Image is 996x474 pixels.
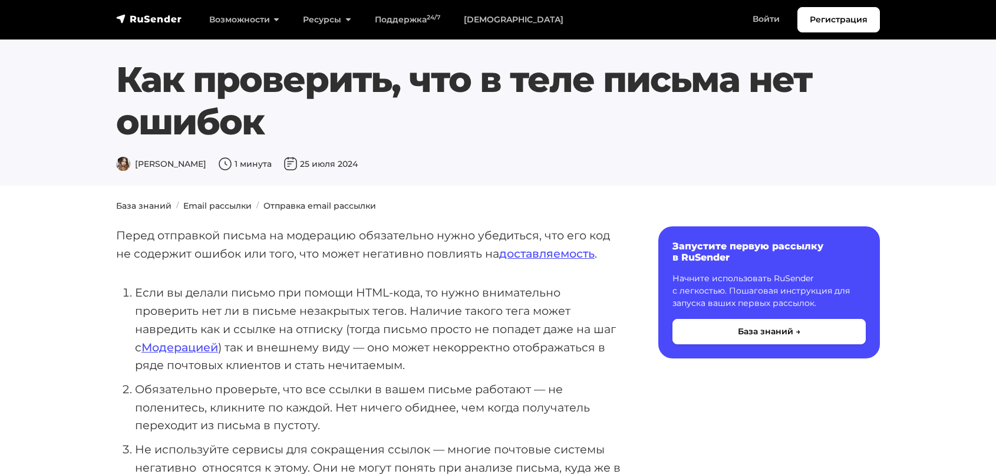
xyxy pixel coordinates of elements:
sup: 24/7 [427,14,440,21]
img: Дата публикации [283,157,298,171]
p: Перед отправкой письма на модерацию обязательно нужно убедиться, что его код не содержит ошибок и... [116,226,621,262]
img: Время чтения [218,157,232,171]
span: [PERSON_NAME] [116,159,206,169]
li: Если вы делали письмо при помощи HTML-кода, то нужно внимательно проверить нет ли в письме незакр... [135,284,621,374]
a: Поддержка24/7 [363,8,452,32]
a: Модерацией [141,340,218,354]
img: RuSender [116,13,182,25]
h1: Как проверить, что в теле письма нет ошибок [116,58,880,143]
a: Регистрация [797,7,880,32]
a: Возможности [197,8,291,32]
a: Ресурсы [291,8,362,32]
a: [DEMOGRAPHIC_DATA] [452,8,575,32]
a: доставляемость [499,246,595,261]
a: Email рассылки [183,200,252,211]
span: 25 июля 2024 [283,159,358,169]
span: 1 минута [218,159,272,169]
p: Начните использовать RuSender с легкостью. Пошаговая инструкция для запуска ваших первых рассылок. [672,272,866,310]
a: Запустите первую рассылку в RuSender Начните использовать RuSender с легкостью. Пошаговая инструк... [658,226,880,358]
a: Отправка email рассылки [263,200,376,211]
h6: Запустите первую рассылку в RuSender [672,241,866,263]
a: База знаний [116,200,172,211]
button: База знаний → [672,319,866,344]
li: Обязательно проверьте, что все ссылки в вашем письме работают — не поленитесь, кликните по каждой... [135,380,621,434]
nav: breadcrumb [109,200,887,212]
a: Войти [741,7,791,31]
